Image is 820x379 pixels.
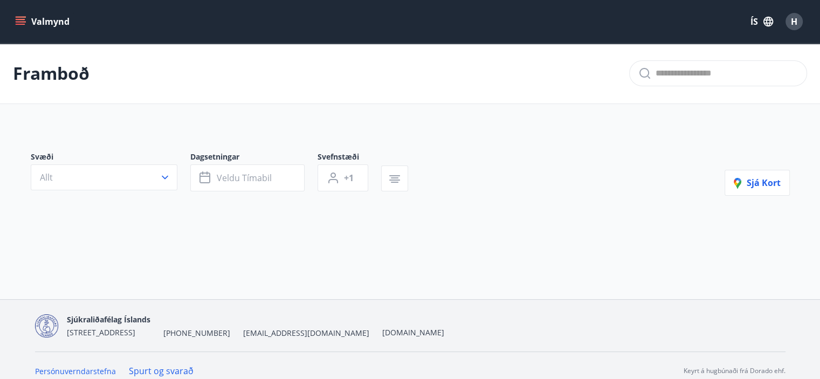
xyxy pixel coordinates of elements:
span: H [791,16,797,27]
button: ÍS [745,12,779,31]
span: [STREET_ADDRESS] [67,327,135,337]
span: +1 [344,172,354,184]
span: [EMAIL_ADDRESS][DOMAIN_NAME] [243,328,369,339]
button: Sjá kort [725,170,790,196]
span: Svæði [31,151,190,164]
span: Svefnstæði [318,151,381,164]
p: Keyrt á hugbúnaði frá Dorado ehf. [684,366,785,376]
button: H [781,9,807,35]
p: Framboð [13,61,89,85]
button: Veldu tímabil [190,164,305,191]
span: Sjá kort [734,177,781,189]
a: [DOMAIN_NAME] [382,327,444,337]
span: Allt [40,171,53,183]
button: Allt [31,164,177,190]
button: menu [13,12,74,31]
a: Spurt og svarað [129,365,194,377]
button: +1 [318,164,368,191]
span: Sjúkraliðafélag Íslands [67,314,150,325]
span: Dagsetningar [190,151,318,164]
img: d7T4au2pYIU9thVz4WmmUT9xvMNnFvdnscGDOPEg.png [35,314,58,337]
span: [PHONE_NUMBER] [163,328,230,339]
span: Veldu tímabil [217,172,272,184]
a: Persónuverndarstefna [35,366,116,376]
